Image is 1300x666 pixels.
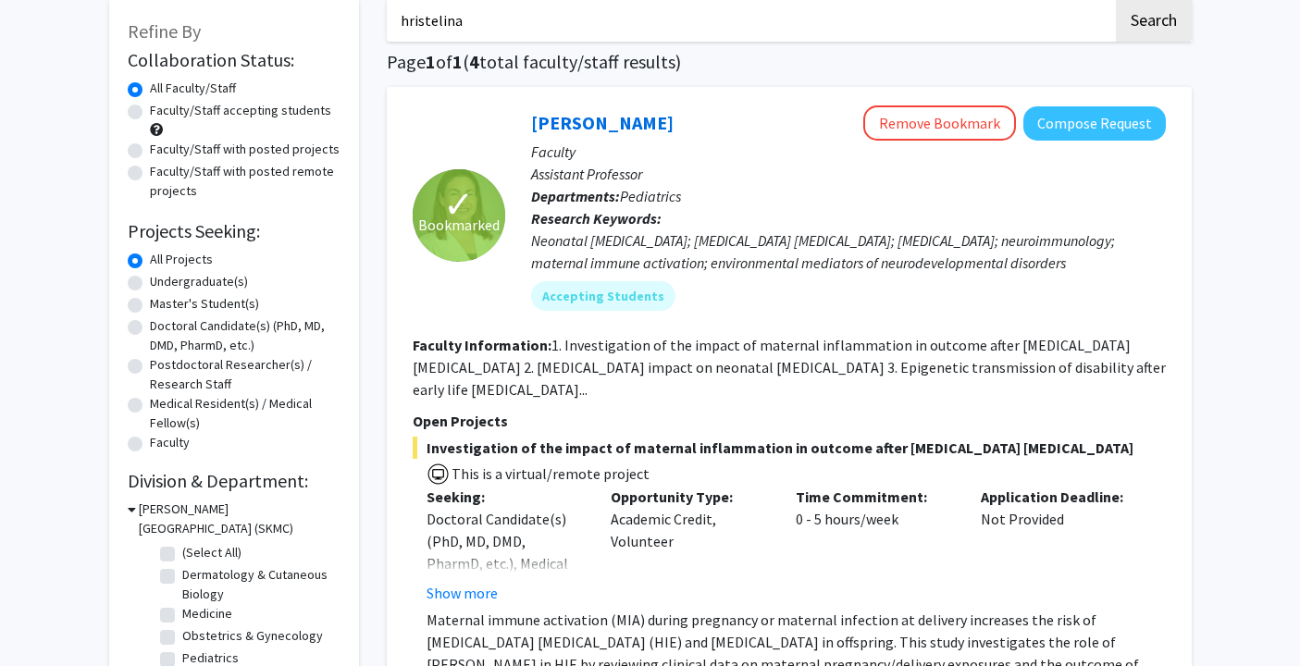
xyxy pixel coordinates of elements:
[413,437,1166,459] span: Investigation of the impact of maternal inflammation in outcome after [MEDICAL_DATA] [MEDICAL_DATA]
[182,565,336,604] label: Dermatology & Cutaneous Biology
[1023,106,1166,141] button: Compose Request to Elizabeth Wright-Jin
[531,141,1166,163] p: Faculty
[150,162,340,201] label: Faculty/Staff with posted remote projects
[427,582,498,604] button: Show more
[150,316,340,355] label: Doctoral Candidate(s) (PhD, MD, DMD, PharmD, etc.)
[413,336,551,354] b: Faculty Information:
[611,486,768,508] p: Opportunity Type:
[14,583,79,652] iframe: Chat
[150,101,331,120] label: Faculty/Staff accepting students
[796,486,953,508] p: Time Commitment:
[182,604,232,623] label: Medicine
[450,464,650,483] span: This is a virtual/remote project
[531,209,662,228] b: Research Keywords:
[128,470,340,492] h2: Division & Department:
[418,214,500,236] span: Bookmarked
[620,187,681,205] span: Pediatrics
[413,336,1166,399] fg-read-more: 1. Investigation of the impact of maternal inflammation in outcome after [MEDICAL_DATA] [MEDICAL_...
[150,433,190,452] label: Faculty
[863,105,1016,141] button: Remove Bookmark
[182,543,241,562] label: (Select All)
[150,355,340,394] label: Postdoctoral Researcher(s) / Research Staff
[443,195,475,214] span: ✓
[128,19,201,43] span: Refine By
[531,281,675,311] mat-chip: Accepting Students
[469,50,479,73] span: 4
[531,229,1166,274] div: Neonatal [MEDICAL_DATA]; [MEDICAL_DATA] [MEDICAL_DATA]; [MEDICAL_DATA]; neuroimmunology; maternal...
[150,394,340,433] label: Medical Resident(s) / Medical Fellow(s)
[150,294,259,314] label: Master's Student(s)
[452,50,463,73] span: 1
[426,50,436,73] span: 1
[387,51,1192,73] h1: Page of ( total faculty/staff results)
[150,140,340,159] label: Faculty/Staff with posted projects
[128,49,340,71] h2: Collaboration Status:
[981,486,1138,508] p: Application Deadline:
[150,250,213,269] label: All Projects
[128,220,340,242] h2: Projects Seeking:
[150,272,248,291] label: Undergraduate(s)
[531,163,1166,185] p: Assistant Professor
[597,486,782,604] div: Academic Credit, Volunteer
[139,499,340,538] h3: [PERSON_NAME][GEOGRAPHIC_DATA] (SKMC)
[531,111,674,134] a: [PERSON_NAME]
[967,486,1152,604] div: Not Provided
[782,486,967,604] div: 0 - 5 hours/week
[427,508,584,619] div: Doctoral Candidate(s) (PhD, MD, DMD, PharmD, etc.), Medical Resident(s) / Medical Fellow(s)
[150,79,236,98] label: All Faculty/Staff
[182,626,323,646] label: Obstetrics & Gynecology
[531,187,620,205] b: Departments:
[413,410,1166,432] p: Open Projects
[427,486,584,508] p: Seeking:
